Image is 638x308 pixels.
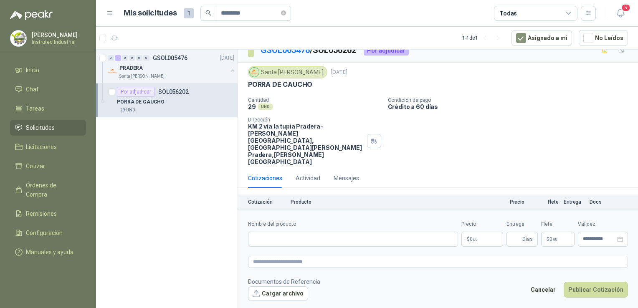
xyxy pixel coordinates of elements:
[117,98,165,106] p: PORRA DE CAUCHO
[248,286,308,301] button: Cargar archivo
[96,83,238,117] a: Por adjudicarSOL056202PORRA DE CAUCHO29 UND
[10,177,86,202] a: Órdenes de Compra
[122,55,128,61] div: 0
[613,6,628,21] button: 5
[26,66,39,75] span: Inicio
[621,4,630,12] span: 5
[10,10,53,20] img: Logo peakr
[32,32,84,38] p: [PERSON_NAME]
[108,55,114,61] div: 0
[108,53,236,80] a: 0 1 0 0 0 0 GSOL005476[DATE] Company LogoPRADERASanta [PERSON_NAME]
[470,237,478,242] span: 0
[248,80,312,89] p: PORRA DE CAUCHO
[364,45,409,56] div: Por adjudicar
[26,123,55,132] span: Solicitudes
[10,101,86,116] a: Tareas
[26,209,57,218] span: Remisiones
[119,64,143,72] p: PRADERA
[248,199,286,205] p: Cotización
[248,103,256,110] p: 29
[119,73,165,80] p: Santa [PERSON_NAME]
[117,107,139,114] div: 29 UND
[26,228,63,237] span: Configuración
[153,55,187,61] p: GSOL005476
[541,232,575,247] p: $ 0,00
[26,247,73,257] span: Manuales y ayuda
[483,199,524,205] p: Precio
[334,174,359,183] div: Mensajes
[250,68,259,77] img: Company Logo
[261,44,357,57] p: / SOL056202
[499,9,517,18] div: Todas
[564,199,585,205] p: Entrega
[461,220,503,228] label: Precio
[10,81,86,97] a: Chat
[281,10,286,15] span: close-circle
[462,31,505,45] div: 1 - 1 de 1
[10,225,86,241] a: Configuración
[26,104,44,113] span: Tareas
[10,244,86,260] a: Manuales y ayuda
[220,54,234,62] p: [DATE]
[26,142,57,151] span: Licitaciones
[248,174,282,183] div: Cotizaciones
[248,97,381,103] p: Cantidad
[248,220,458,228] label: Nombre del producto
[108,66,118,76] img: Company Logo
[331,68,347,76] p: [DATE]
[579,30,628,46] button: No Leídos
[10,206,86,222] a: Remisiones
[205,10,211,16] span: search
[248,117,364,123] p: Dirección
[115,55,121,61] div: 1
[143,55,149,61] div: 0
[117,87,155,97] div: Por adjudicar
[10,139,86,155] a: Licitaciones
[578,220,628,228] label: Validez
[291,199,478,205] p: Producto
[26,85,38,94] span: Chat
[158,89,189,95] p: SOL056202
[590,199,606,205] p: Docs
[529,199,559,205] p: Flete
[547,237,549,242] span: $
[248,277,320,286] p: Documentos de Referencia
[136,55,142,61] div: 0
[541,220,575,228] label: Flete
[552,237,557,242] span: ,00
[26,162,45,171] span: Cotizar
[129,55,135,61] div: 0
[526,282,560,298] button: Cancelar
[248,66,327,78] div: Santa [PERSON_NAME]
[281,9,286,17] span: close-circle
[10,30,26,46] img: Company Logo
[10,158,86,174] a: Cotizar
[184,8,194,18] span: 1
[511,30,572,46] button: Asignado a mi
[261,45,310,55] a: GSOL005476
[461,232,503,247] p: $0,00
[388,97,635,103] p: Condición de pago
[10,62,86,78] a: Inicio
[124,7,177,19] h1: Mis solicitudes
[522,232,533,246] span: Días
[258,104,273,110] div: UND
[473,237,478,242] span: ,00
[248,123,364,165] p: KM 2 vía la tupia Pradera-[PERSON_NAME][GEOGRAPHIC_DATA], [GEOGRAPHIC_DATA][PERSON_NAME] Pradera ...
[26,181,78,199] span: Órdenes de Compra
[10,120,86,136] a: Solicitudes
[296,174,320,183] div: Actividad
[564,282,628,298] button: Publicar Cotización
[549,237,557,242] span: 0
[32,40,84,45] p: Instrutec Industrial
[388,103,635,110] p: Crédito a 60 días
[506,220,538,228] label: Entrega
